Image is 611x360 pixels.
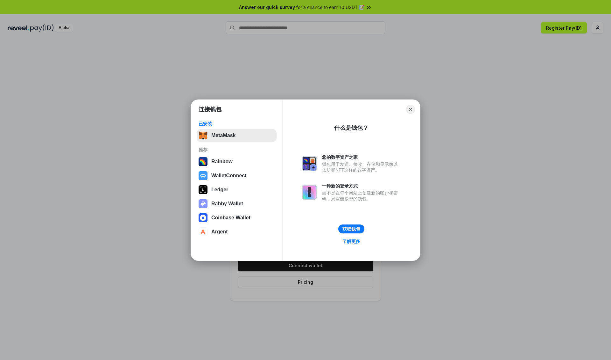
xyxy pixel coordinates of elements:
[211,215,250,221] div: Coinbase Wallet
[322,190,401,202] div: 而不是在每个网站上创建新的账户和密码，只需连接您的钱包。
[199,199,207,208] img: svg+xml,%3Csvg%20xmlns%3D%22http%3A%2F%2Fwww.w3.org%2F2000%2Fsvg%22%20fill%3D%22none%22%20viewBox...
[199,106,221,113] h1: 连接钱包
[199,213,207,222] img: svg+xml,%3Csvg%20width%3D%2228%22%20height%3D%2228%22%20viewBox%3D%220%200%2028%2028%22%20fill%3D...
[197,129,277,142] button: MetaMask
[211,201,243,207] div: Rabby Wallet
[211,229,228,235] div: Argent
[199,121,275,127] div: 已安装
[342,226,360,232] div: 获取钱包
[339,237,364,246] a: 了解更多
[197,211,277,224] button: Coinbase Wallet
[322,183,401,189] div: 一种新的登录方式
[302,185,317,200] img: svg+xml,%3Csvg%20xmlns%3D%22http%3A%2F%2Fwww.w3.org%2F2000%2Fsvg%22%20fill%3D%22none%22%20viewBox...
[197,155,277,168] button: Rainbow
[338,224,364,233] button: 获取钱包
[406,105,415,114] button: Close
[199,131,207,140] img: svg+xml,%3Csvg%20fill%3D%22none%22%20height%3D%2233%22%20viewBox%3D%220%200%2035%2033%22%20width%...
[199,171,207,180] img: svg+xml,%3Csvg%20width%3D%2228%22%20height%3D%2228%22%20viewBox%3D%220%200%2028%2028%22%20fill%3D...
[197,197,277,210] button: Rabby Wallet
[322,154,401,160] div: 您的数字资产之家
[199,185,207,194] img: svg+xml,%3Csvg%20xmlns%3D%22http%3A%2F%2Fwww.w3.org%2F2000%2Fsvg%22%20width%3D%2228%22%20height%3...
[302,156,317,171] img: svg+xml,%3Csvg%20xmlns%3D%22http%3A%2F%2Fwww.w3.org%2F2000%2Fsvg%22%20fill%3D%22none%22%20viewBox...
[211,133,235,138] div: MetaMask
[322,161,401,173] div: 钱包用于发送、接收、存储和显示像以太坊和NFT这样的数字资产。
[211,173,247,179] div: WalletConnect
[199,227,207,236] img: svg+xml,%3Csvg%20width%3D%2228%22%20height%3D%2228%22%20viewBox%3D%220%200%2028%2028%22%20fill%3D...
[197,225,277,238] button: Argent
[197,169,277,182] button: WalletConnect
[199,157,207,166] img: svg+xml,%3Csvg%20width%3D%22120%22%20height%3D%22120%22%20viewBox%3D%220%200%20120%20120%22%20fil...
[334,124,369,132] div: 什么是钱包？
[199,147,275,153] div: 推荐
[342,239,360,244] div: 了解更多
[211,187,228,193] div: Ledger
[197,183,277,196] button: Ledger
[211,159,233,165] div: Rainbow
